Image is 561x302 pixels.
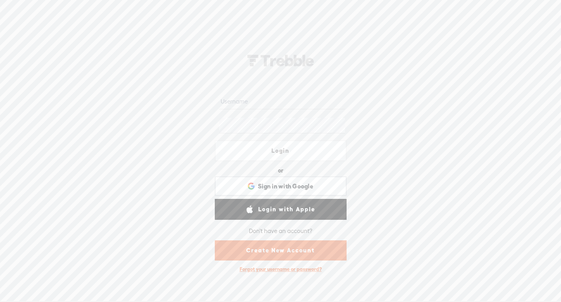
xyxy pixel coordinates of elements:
a: Login [215,140,347,161]
a: Create New Account [215,240,347,261]
input: Username [219,94,345,109]
div: Sign in with Google [215,176,347,196]
a: Login with Apple [215,199,347,220]
div: Don't have an account? [249,223,312,239]
div: Forgot your username or password? [236,262,326,276]
span: Sign in with Google [258,182,313,190]
div: or [278,164,283,177]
